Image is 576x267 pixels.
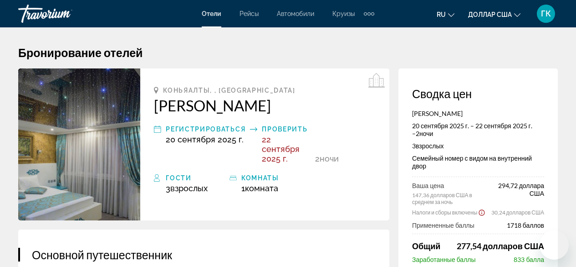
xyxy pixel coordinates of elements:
[315,154,320,163] font: 2
[498,182,544,197] font: 294,72 доллара США
[166,183,170,193] font: 3
[262,135,300,163] font: 22 сентября 2025 г.
[437,11,446,18] font: ru
[412,208,485,217] button: Показать разбивку налогов и сборов
[202,10,221,17] a: Отели
[154,96,271,115] font: [PERSON_NAME]
[491,209,544,216] font: 30,24 долларов США
[320,154,339,163] font: ночи
[240,10,259,17] a: Рейсы
[412,87,472,100] font: Сводка цен
[412,256,476,263] font: Заработанные баллы
[412,142,416,150] font: 3
[412,209,477,216] font: Налоги и сборы включены
[364,6,374,21] button: Дополнительные элементы навигации
[245,183,278,193] font: комната
[412,110,463,117] font: [PERSON_NAME]
[507,221,544,229] font: 1718 баллов
[419,130,433,137] font: ночи
[332,10,355,17] a: Круизы
[412,241,440,251] font: Общий
[18,2,109,26] a: Травориум
[416,142,444,150] font: взрослых
[262,126,307,133] font: Проверить
[468,11,512,18] font: доллар США
[412,154,532,170] font: Семейный номер с видом на внутренний двор
[534,4,558,23] button: Меню пользователя
[540,230,569,260] iframe: Кнопка запуска окна обмена сообщениями
[241,174,279,182] font: комнаты
[166,135,244,144] font: 20 сентября 2025 г.
[163,87,295,94] font: Коньяалты, , [GEOGRAPHIC_DATA]
[541,9,551,18] font: ГК
[468,8,520,21] button: Изменить валюту
[166,174,191,182] font: Гости
[412,182,444,189] font: Ваша цена
[412,122,532,137] font: 20 сентября 2025 г. – 22 сентября 2025 г. –
[437,8,454,21] button: Изменить язык
[154,96,376,115] a: [PERSON_NAME]
[412,221,474,229] font: Примененные баллы
[412,192,472,205] font: 147,36 долларов США в среднем за ночь
[32,248,172,262] font: Основной путешественник
[457,241,544,251] font: 277,54 долларов США
[478,208,485,216] button: Показать отказ от ответственности за налоги и сборы
[277,10,314,17] a: Автомобили
[241,183,245,193] font: 1
[514,256,544,263] font: 833 балла
[166,126,245,133] font: Регистрироваться
[170,183,208,193] font: взрослых
[18,46,143,59] font: Бронирование отелей
[416,130,419,137] font: 2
